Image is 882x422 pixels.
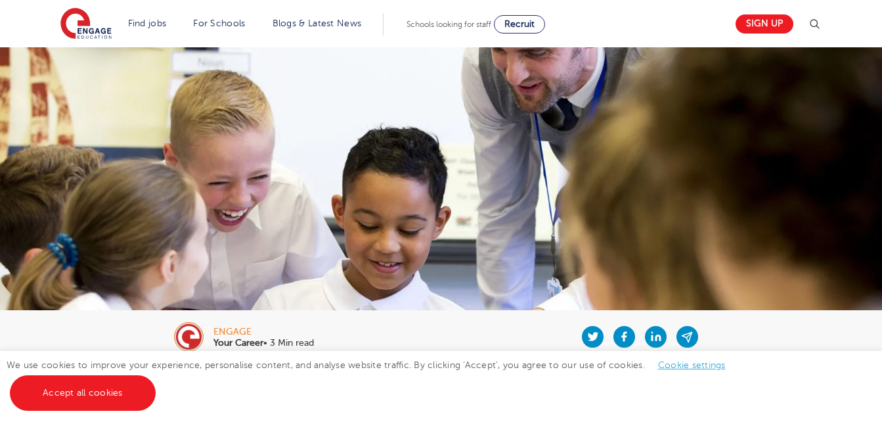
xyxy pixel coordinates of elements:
div: engage [213,327,314,337]
a: Accept all cookies [10,375,156,411]
a: Sign up [736,14,793,34]
span: Schools looking for staff [407,20,491,29]
a: Blogs & Latest News [273,18,362,28]
p: • 3 Min read [213,339,314,348]
a: For Schools [193,18,245,28]
a: Recruit [494,15,545,34]
a: Cookie settings [658,360,726,370]
a: Find jobs [128,18,167,28]
img: Engage Education [60,8,112,41]
span: We use cookies to improve your experience, personalise content, and analyse website traffic. By c... [7,360,739,398]
span: Recruit [504,19,535,29]
b: Your Career [213,338,263,348]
